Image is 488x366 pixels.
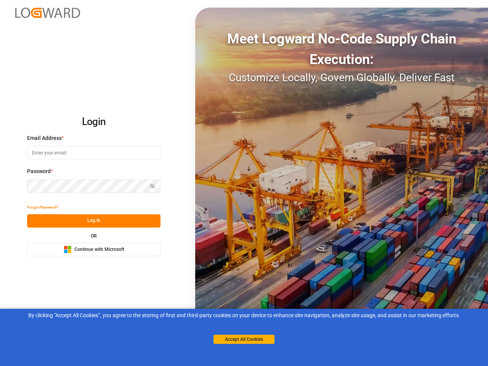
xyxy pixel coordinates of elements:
[27,214,161,228] button: Log In
[27,243,161,256] button: Continue with Microsoft
[27,146,161,159] input: Enter your email
[195,29,488,70] div: Meet Logward No-Code Supply Chain Execution:
[213,335,274,344] button: Accept All Cookies
[91,234,97,238] small: OR
[27,134,62,142] span: Email Address
[15,8,80,18] img: Logward_new_orange.png
[195,70,488,86] div: Customize Locally, Govern Globally, Deliver Fast
[27,167,51,175] span: Password
[27,201,58,214] button: Forgot Password?
[5,311,483,319] div: By clicking "Accept All Cookies”, you agree to the storing of first and third-party cookies on yo...
[74,246,124,253] span: Continue with Microsoft
[27,110,161,134] h2: Login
